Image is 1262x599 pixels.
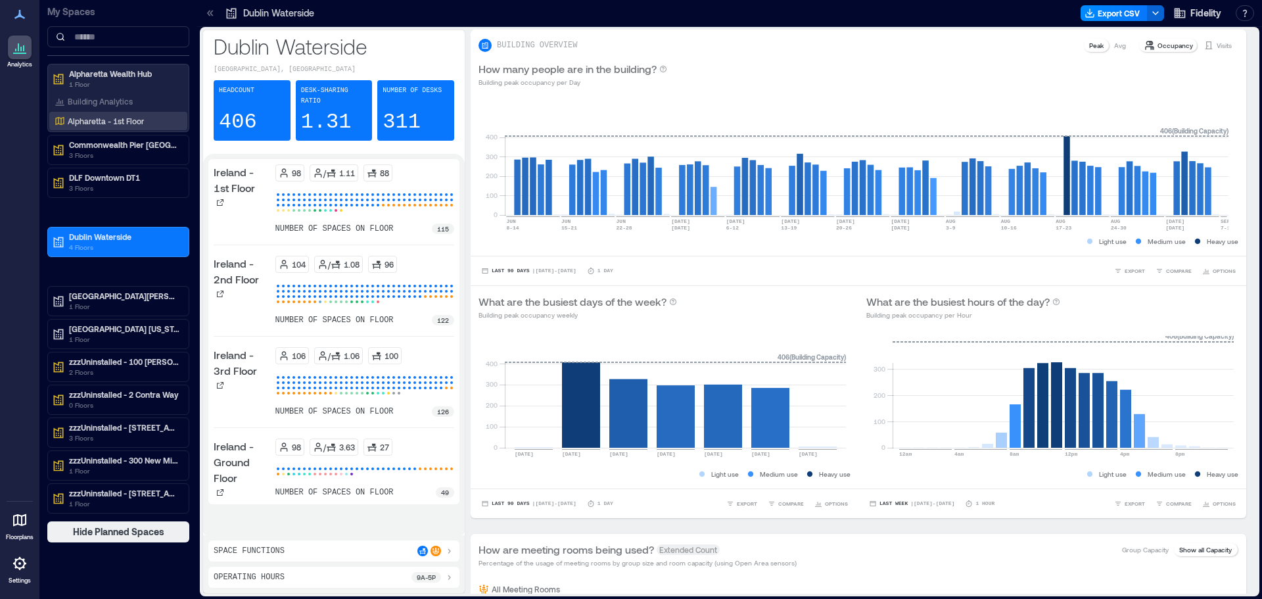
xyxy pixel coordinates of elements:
text: [DATE] [704,451,723,457]
p: Ireland - 1st Floor [214,164,270,196]
text: AUG [1111,218,1121,224]
p: Group Capacity [1122,544,1169,555]
text: [DATE] [671,225,690,231]
text: [DATE] [781,218,800,224]
p: Peak [1089,40,1104,51]
p: Occupancy [1157,40,1193,51]
p: 49 [441,487,449,498]
p: My Spaces [47,5,189,18]
p: 3 Floors [69,150,179,160]
text: [DATE] [751,451,770,457]
p: Desk-sharing ratio [301,85,367,107]
p: [GEOGRAPHIC_DATA] [US_STATE] [69,323,179,334]
p: Dublin Waterside [214,33,454,59]
p: zzzUninstalled - 2 Contra Way [69,389,179,400]
text: AUG [946,218,956,224]
p: Light use [1099,469,1127,479]
text: [DATE] [1165,225,1184,231]
p: 104 [292,259,306,270]
text: [DATE] [657,451,676,457]
text: 10-16 [1001,225,1017,231]
text: [DATE] [562,451,581,457]
text: 17-23 [1056,225,1071,231]
p: number of spaces on floor [275,406,394,417]
text: [DATE] [891,218,910,224]
p: Headcount [219,85,254,96]
p: number of spaces on floor [275,315,394,325]
p: 115 [437,224,449,234]
p: 3 Floors [69,183,179,193]
p: Heavy use [819,469,851,479]
p: BUILDING OVERVIEW [497,40,577,51]
p: Light use [1099,236,1127,247]
span: Extended Count [657,544,720,555]
p: 1.08 [344,259,360,270]
p: 27 [380,442,389,452]
p: 1 Day [597,500,613,508]
p: 4 Floors [69,242,179,252]
tspan: 400 [486,133,498,141]
a: Settings [4,548,35,588]
text: [DATE] [799,451,818,457]
tspan: 100 [486,191,498,199]
p: [GEOGRAPHIC_DATA][PERSON_NAME] [69,291,179,301]
p: zzzUninstalled - [STREET_ADDRESS][US_STATE] [69,488,179,498]
button: Last Week |[DATE]-[DATE] [866,497,957,510]
button: Export CSV [1081,5,1148,21]
p: How many people are in the building? [479,61,657,77]
text: [DATE] [671,218,690,224]
text: [DATE] [836,218,855,224]
p: Ireland - 2nd Floor [214,256,270,287]
p: 100 [385,350,398,361]
p: 122 [437,315,449,325]
text: JUN [561,218,571,224]
p: 1 Floor [69,301,179,312]
p: 1 Floor [69,466,179,476]
p: / [328,350,331,361]
p: Space Functions [214,546,285,556]
p: Dublin Waterside [243,7,314,20]
text: 4pm [1120,451,1130,457]
text: 7-13 [1221,225,1233,231]
span: OPTIONS [1213,500,1236,508]
p: 1.31 [301,109,352,135]
tspan: 0 [494,443,498,451]
p: Building peak occupancy per Day [479,77,667,87]
p: zzzUninstalled - 300 New Millennium [69,455,179,466]
tspan: 200 [486,172,498,180]
span: EXPORT [1125,500,1145,508]
p: What are the busiest days of the week? [479,294,666,310]
tspan: 0 [494,210,498,218]
p: 3 Floors [69,433,179,443]
p: / [323,168,326,178]
text: [DATE] [1165,218,1184,224]
p: Avg [1114,40,1126,51]
tspan: 300 [874,365,885,373]
button: EXPORT [1111,264,1148,277]
p: 1 Day [597,267,613,275]
p: How are meeting rooms being used? [479,542,654,558]
p: 106 [292,350,306,361]
text: SEP [1221,218,1230,224]
p: 1.06 [344,350,360,361]
text: 6-12 [726,225,739,231]
p: Alpharetta - 1st Floor [68,116,144,126]
span: Hide Planned Spaces [73,525,164,539]
p: 1 Floor [69,79,179,89]
p: [GEOGRAPHIC_DATA], [GEOGRAPHIC_DATA] [214,64,454,75]
p: Settings [9,577,31,585]
p: Ireland - Ground Floor [214,439,270,486]
button: COMPARE [1153,497,1194,510]
p: 98 [292,168,301,178]
p: Ireland - 3rd Floor [214,347,270,379]
text: [DATE] [609,451,628,457]
p: What are the busiest hours of the day? [866,294,1050,310]
span: COMPARE [778,500,804,508]
p: Medium use [760,469,798,479]
p: 1 Floor [69,498,179,509]
a: Analytics [3,32,36,72]
button: EXPORT [724,497,760,510]
p: Building Analytics [68,96,133,107]
text: [DATE] [515,451,534,457]
tspan: 100 [486,422,498,430]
